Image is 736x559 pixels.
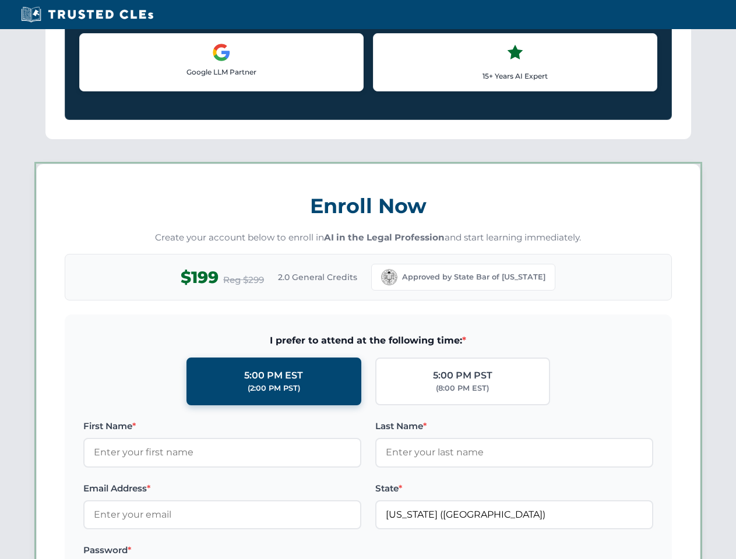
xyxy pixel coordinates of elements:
label: State [375,482,653,496]
div: 5:00 PM EST [244,368,303,383]
label: First Name [83,419,361,433]
div: (2:00 PM PST) [248,383,300,394]
span: Approved by State Bar of [US_STATE] [402,271,545,283]
span: 2.0 General Credits [278,271,357,284]
label: Email Address [83,482,361,496]
p: Create your account below to enroll in and start learning immediately. [65,231,672,245]
strong: AI in the Legal Profession [324,232,445,243]
input: California (CA) [375,500,653,529]
p: 15+ Years AI Expert [383,70,647,82]
p: Google LLM Partner [89,66,354,77]
span: Reg $299 [223,273,264,287]
input: Enter your last name [375,438,653,467]
label: Last Name [375,419,653,433]
div: (8:00 PM EST) [436,383,489,394]
h3: Enroll Now [65,187,672,224]
label: Password [83,543,361,557]
img: California Bar [381,269,397,285]
span: $199 [181,264,219,291]
img: Trusted CLEs [17,6,157,23]
img: Google [212,43,231,62]
span: I prefer to attend at the following time: [83,333,653,348]
div: 5:00 PM PST [433,368,492,383]
input: Enter your email [83,500,361,529]
input: Enter your first name [83,438,361,467]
